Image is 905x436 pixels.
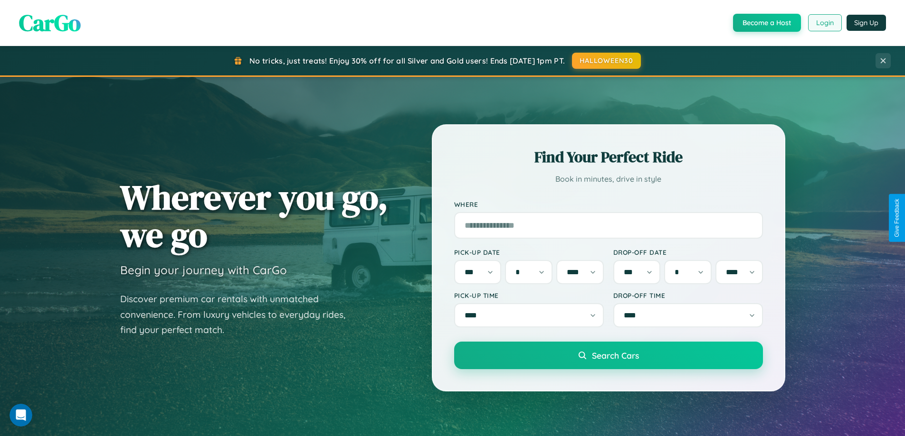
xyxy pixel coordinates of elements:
[454,172,763,186] p: Book in minutes, drive in style
[454,291,604,299] label: Pick-up Time
[894,199,900,237] div: Give Feedback
[120,178,388,253] h1: Wherever you go, we go
[572,53,641,69] button: HALLOWEEN30
[592,350,639,361] span: Search Cars
[808,14,842,31] button: Login
[733,14,801,32] button: Become a Host
[249,56,565,65] span: No tricks, just treats! Enjoy 30% off for all Silver and Gold users! Ends [DATE] 1pm PT.
[613,291,763,299] label: Drop-off Time
[454,248,604,256] label: Pick-up Date
[120,263,287,277] h3: Begin your journey with CarGo
[847,15,886,31] button: Sign Up
[613,248,763,256] label: Drop-off Date
[454,147,763,167] h2: Find Your Perfect Ride
[454,342,763,369] button: Search Cars
[10,404,32,427] iframe: Intercom live chat
[120,291,358,338] p: Discover premium car rentals with unmatched convenience. From luxury vehicles to everyday rides, ...
[19,7,81,38] span: CarGo
[454,200,763,208] label: Where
